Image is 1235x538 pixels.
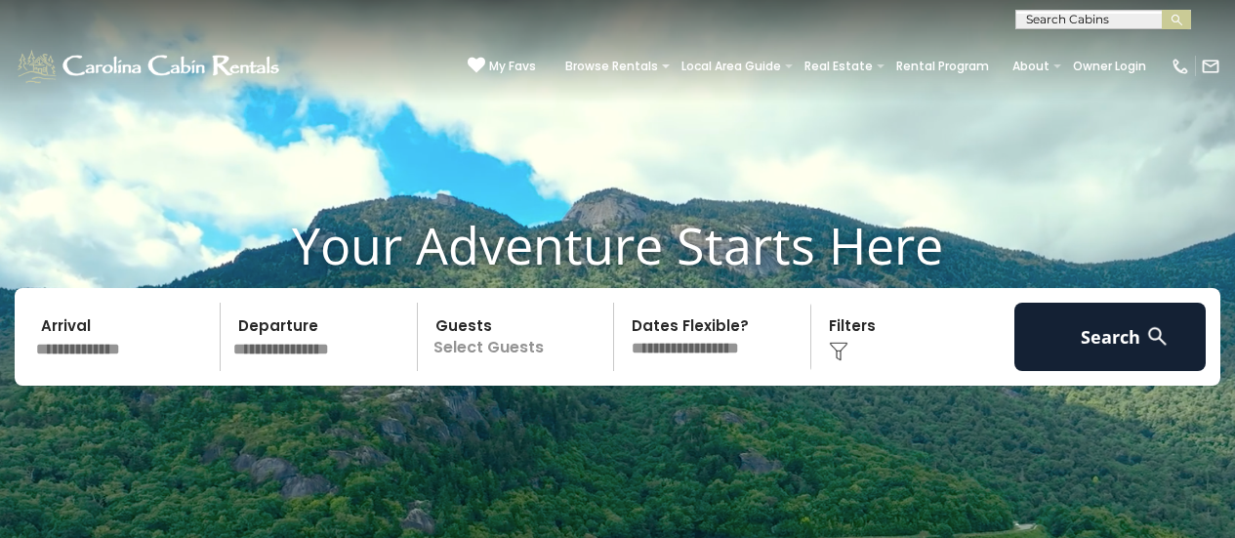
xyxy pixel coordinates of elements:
img: White-1-1-2.png [15,47,285,86]
a: About [1003,53,1059,80]
p: Select Guests [424,303,614,371]
button: Search [1014,303,1206,371]
span: My Favs [489,58,536,75]
a: Local Area Guide [672,53,791,80]
a: Rental Program [886,53,999,80]
img: search-regular-white.png [1145,324,1170,349]
img: phone-regular-white.png [1171,57,1190,76]
img: filter--v1.png [829,342,848,361]
img: mail-regular-white.png [1201,57,1220,76]
a: My Favs [468,57,536,76]
h1: Your Adventure Starts Here [15,215,1220,275]
a: Real Estate [795,53,883,80]
a: Owner Login [1063,53,1156,80]
a: Browse Rentals [556,53,668,80]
